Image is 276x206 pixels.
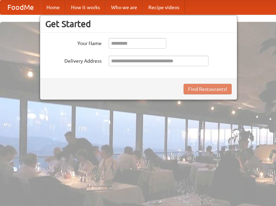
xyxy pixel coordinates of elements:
[105,0,143,14] a: Who we are
[41,0,65,14] a: Home
[65,0,105,14] a: How it works
[45,19,232,29] h3: Get Started
[184,84,232,94] button: Find Restaurants!
[45,56,102,64] label: Delivery Address
[45,38,102,47] label: Your Name
[143,0,185,14] a: Recipe videos
[0,0,41,14] a: FoodMe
